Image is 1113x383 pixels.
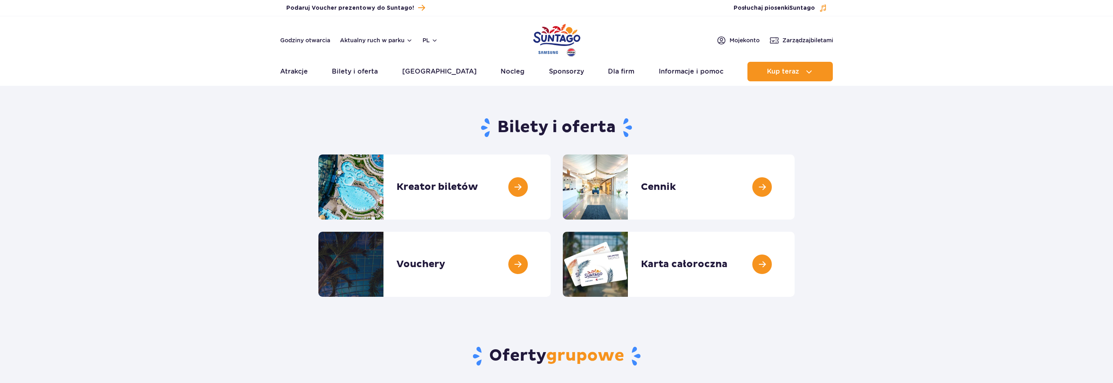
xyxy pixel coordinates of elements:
a: Bilety i oferta [332,62,378,81]
span: Zarządzaj biletami [782,36,833,44]
span: Kup teraz [767,68,799,75]
button: Aktualny ruch w parku [340,37,413,44]
span: Podaruj Voucher prezentowy do Suntago! [286,4,414,12]
a: Sponsorzy [549,62,584,81]
button: Posłuchaj piosenkiSuntago [734,4,827,12]
h2: Oferty [318,346,795,367]
span: Suntago [789,5,815,11]
a: [GEOGRAPHIC_DATA] [402,62,477,81]
h1: Bilety i oferta [318,117,795,138]
a: Atrakcje [280,62,308,81]
button: pl [423,36,438,44]
span: Posłuchaj piosenki [734,4,815,12]
a: Nocleg [501,62,525,81]
a: Mojekonto [717,35,760,45]
a: Zarządzajbiletami [769,35,833,45]
a: Informacje i pomoc [659,62,723,81]
span: Moje konto [730,36,760,44]
a: Godziny otwarcia [280,36,330,44]
a: Park of Poland [533,20,580,58]
a: Podaruj Voucher prezentowy do Suntago! [286,2,425,13]
button: Kup teraz [747,62,833,81]
span: grupowe [546,346,624,366]
a: Dla firm [608,62,634,81]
